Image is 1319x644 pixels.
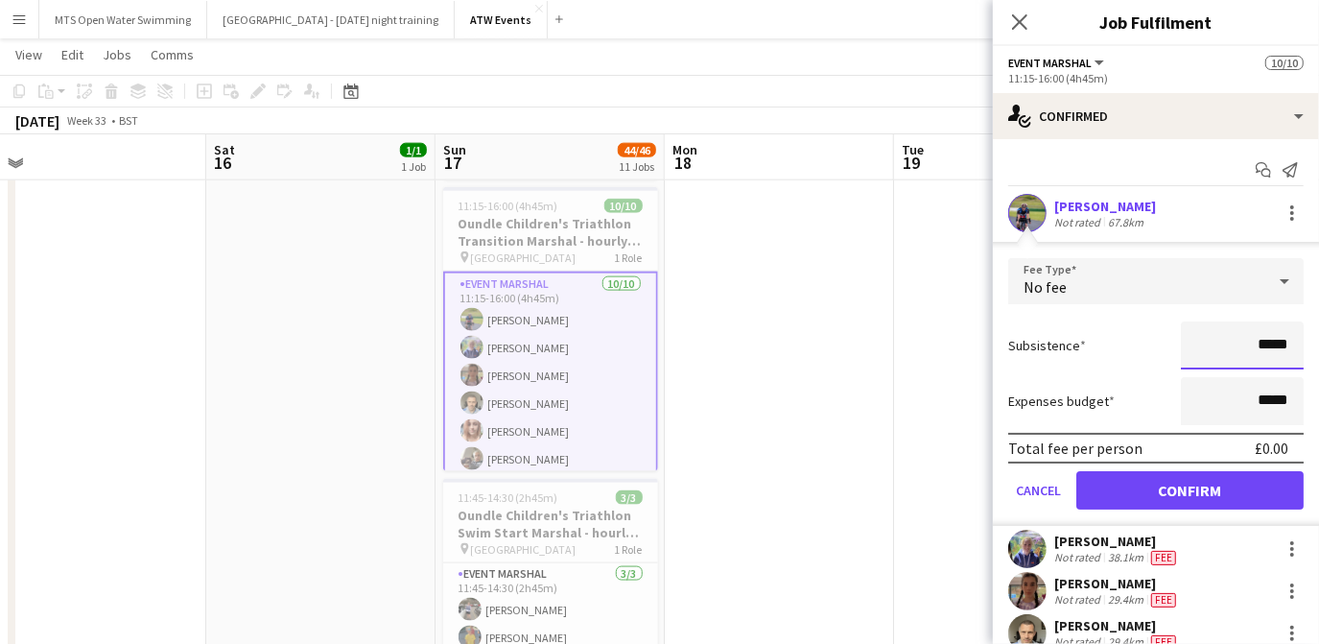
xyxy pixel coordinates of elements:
[54,42,91,67] a: Edit
[1104,215,1147,229] div: 67.8km
[670,152,697,174] span: 18
[39,1,207,38] button: MTS Open Water Swimming
[151,46,194,63] span: Comms
[1008,439,1142,458] div: Total fee per person
[993,93,1319,139] div: Confirmed
[1008,56,1107,70] button: Event Marshal
[95,42,139,67] a: Jobs
[443,507,658,541] h3: Oundle Children's Triathlon Swim Start Marshal - hourly rate
[1054,215,1104,229] div: Not rated
[619,159,655,174] div: 11 Jobs
[1008,393,1115,410] label: Expenses budget
[1265,56,1304,70] span: 10/10
[1151,551,1176,565] span: Fee
[1147,592,1180,608] div: Crew has different fees then in role
[1054,575,1180,592] div: [PERSON_NAME]
[1008,337,1086,354] label: Subsistence
[1008,56,1092,70] span: Event Marshal
[1104,592,1147,608] div: 29.4km
[615,250,643,265] span: 1 Role
[1054,617,1180,634] div: [PERSON_NAME]
[1255,439,1288,458] div: £0.00
[443,272,658,591] app-card-role: Event Marshal10/1011:15-16:00 (4h45m)[PERSON_NAME][PERSON_NAME][PERSON_NAME][PERSON_NAME][PERSON_...
[616,490,643,505] span: 3/3
[63,113,111,128] span: Week 33
[618,143,656,157] span: 44/46
[440,152,466,174] span: 17
[471,250,577,265] span: [GEOGRAPHIC_DATA]
[401,159,426,174] div: 1 Job
[902,141,924,158] span: Tue
[459,490,558,505] span: 11:45-14:30 (2h45m)
[15,111,59,131] div: [DATE]
[455,1,548,38] button: ATW Events
[143,42,201,67] a: Comms
[899,152,924,174] span: 19
[1054,533,1180,550] div: [PERSON_NAME]
[1147,550,1180,565] div: Crew has different fees then in role
[1076,471,1304,510] button: Confirm
[207,1,455,38] button: [GEOGRAPHIC_DATA] - [DATE] night training
[214,141,235,158] span: Sat
[993,10,1319,35] h3: Job Fulfilment
[1151,593,1176,608] span: Fee
[119,113,138,128] div: BST
[400,143,427,157] span: 1/1
[443,141,466,158] span: Sun
[211,152,235,174] span: 16
[61,46,83,63] span: Edit
[459,199,558,213] span: 11:15-16:00 (4h45m)
[15,46,42,63] span: View
[1008,471,1069,510] button: Cancel
[443,187,658,471] app-job-card: 11:15-16:00 (4h45m)10/10Oundle Children's Triathlon Transition Marshal - hourly rate [GEOGRAPHIC_...
[1054,592,1104,608] div: Not rated
[471,542,577,557] span: [GEOGRAPHIC_DATA]
[103,46,131,63] span: Jobs
[1008,71,1304,85] div: 11:15-16:00 (4h45m)
[615,542,643,557] span: 1 Role
[604,199,643,213] span: 10/10
[1104,550,1147,565] div: 38.1km
[1024,277,1067,297] span: No fee
[1054,550,1104,565] div: Not rated
[672,141,697,158] span: Mon
[1054,198,1156,215] div: [PERSON_NAME]
[443,215,658,250] h3: Oundle Children's Triathlon Transition Marshal - hourly rate
[8,42,50,67] a: View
